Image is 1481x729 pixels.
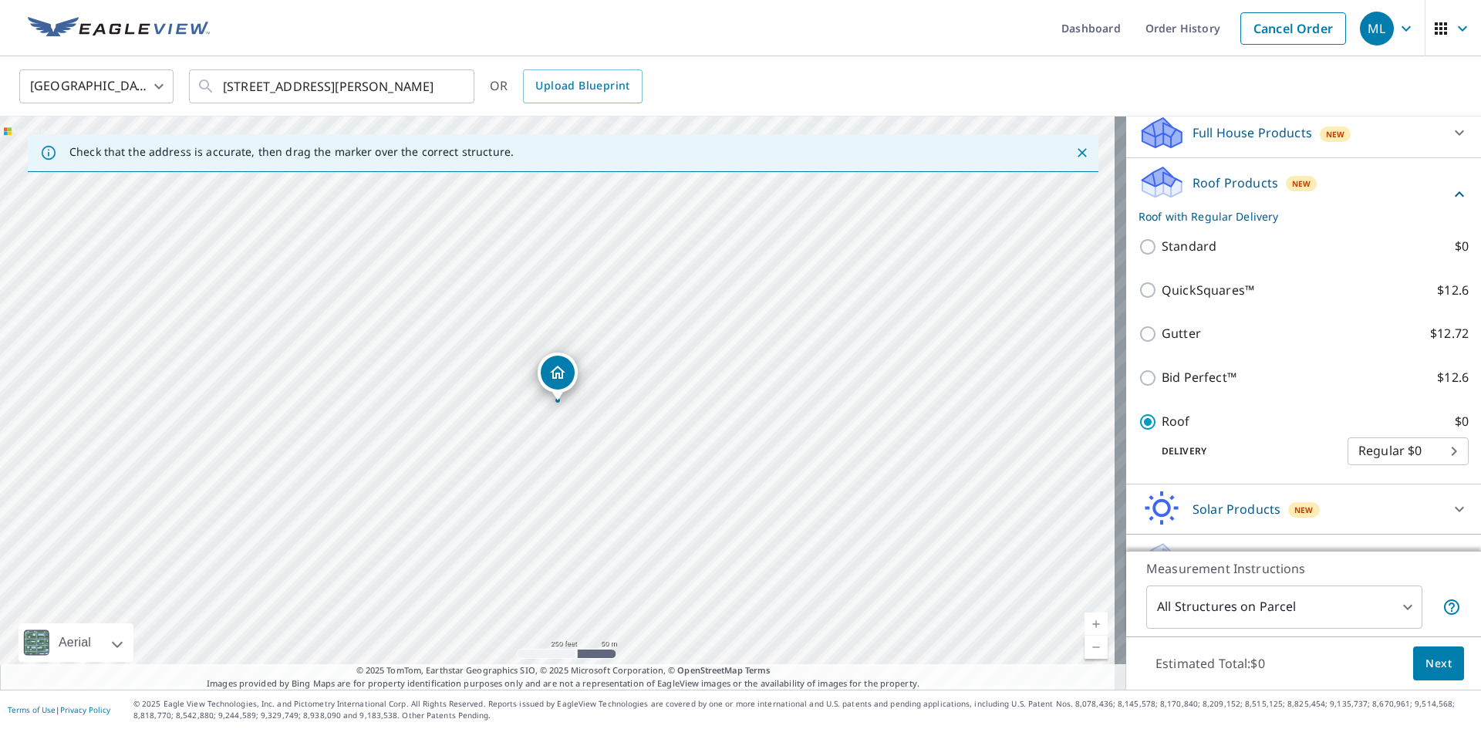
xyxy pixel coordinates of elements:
img: EV Logo [28,17,210,40]
span: Upload Blueprint [535,76,629,96]
p: Gutter [1162,324,1201,343]
p: Bid Perfect™ [1162,368,1236,387]
p: $12.6 [1437,368,1469,387]
p: $12.6 [1437,281,1469,300]
span: New [1294,504,1314,516]
p: Estimated Total: $0 [1143,646,1277,680]
div: [GEOGRAPHIC_DATA] [19,65,174,108]
a: Terms [745,664,771,676]
span: Next [1425,654,1452,673]
div: ML [1360,12,1394,46]
span: Your report will include each building or structure inside the parcel boundary. In some cases, du... [1442,598,1461,616]
p: $0 [1455,412,1469,431]
p: $12.72 [1430,324,1469,343]
p: Delivery [1139,444,1348,458]
p: Standard [1162,237,1216,256]
div: Aerial [19,623,133,662]
p: Check that the address is accurate, then drag the marker over the correct structure. [69,145,514,159]
p: Measurement Instructions [1146,559,1461,578]
a: Current Level 17, Zoom Out [1085,636,1108,659]
p: © 2025 Eagle View Technologies, Inc. and Pictometry International Corp. All Rights Reserved. Repo... [133,698,1473,721]
p: Solar Products [1193,500,1280,518]
a: Cancel Order [1240,12,1346,45]
p: Roof with Regular Delivery [1139,208,1450,224]
button: Next [1413,646,1464,681]
p: Roof Products [1193,174,1278,192]
button: Close [1072,143,1092,163]
a: Terms of Use [8,704,56,715]
p: | [8,705,110,714]
div: All Structures on Parcel [1146,586,1422,629]
span: New [1292,177,1311,190]
a: Current Level 17, Zoom In [1085,613,1108,636]
p: $0 [1455,237,1469,256]
a: Upload Blueprint [523,69,642,103]
div: Aerial [54,623,96,662]
span: New [1326,128,1345,140]
p: Roof [1162,412,1190,431]
div: OR [490,69,643,103]
a: OpenStreetMap [677,664,742,676]
div: Regular $0 [1348,430,1469,473]
div: Solar ProductsNew [1139,491,1469,528]
p: Full House Products [1193,123,1312,142]
div: Walls ProductsNew [1139,541,1469,578]
span: © 2025 TomTom, Earthstar Geographics SIO, © 2025 Microsoft Corporation, © [356,664,771,677]
div: Dropped pin, building 1, Residential property, 1610 Chestnut St Anna, TX 75409 [538,353,578,400]
a: Privacy Policy [60,704,110,715]
p: QuickSquares™ [1162,281,1254,300]
input: Search by address or latitude-longitude [223,65,443,108]
div: Full House ProductsNew [1139,114,1469,151]
div: Roof ProductsNewRoof with Regular Delivery [1139,164,1469,224]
